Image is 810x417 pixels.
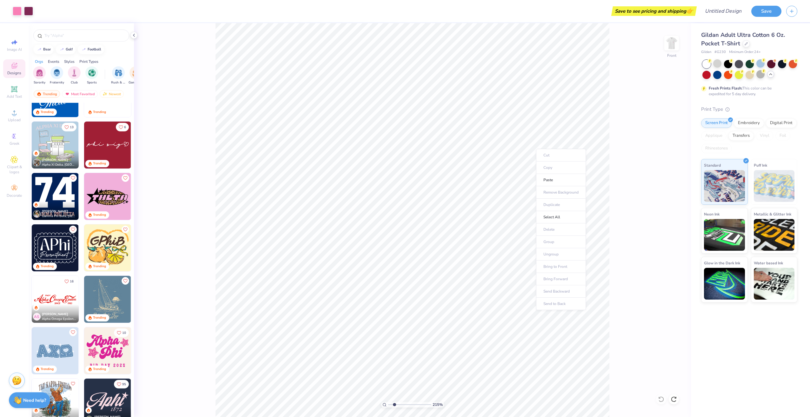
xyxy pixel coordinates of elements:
[132,69,140,76] img: Game Day Image
[701,50,711,55] span: Gildan
[536,211,586,223] li: Select All
[714,50,726,55] span: # G230
[131,224,178,271] img: 11ca9bbd-0100-4f19-a1fe-f8437c63d67b
[64,59,75,64] div: Styles
[32,327,79,374] img: 5ea1daa4-15ee-4ac6-9c06-cdfd32ecbeba
[78,122,125,169] img: 473b9e31-7912-42bc-974e-b2edacf7b7f2
[70,280,74,283] span: 16
[33,66,46,85] button: filter button
[131,327,178,374] img: ef5a9d13-1a9b-426c-a2c2-c3ff9dc4dbd4
[613,6,695,16] div: Save to see pricing and shipping
[33,210,41,218] img: Avatar
[93,367,106,372] div: Trending
[701,106,797,113] div: Print Type
[754,219,795,251] img: Metallic & Glitter Ink
[433,402,443,407] span: 215 %
[701,131,727,141] div: Applique
[704,219,745,251] img: Neon Ink
[68,66,81,85] div: filter for Club
[50,66,64,85] button: filter button
[756,131,773,141] div: Vinyl
[114,380,129,388] button: Like
[754,170,795,202] img: Puff Ink
[42,209,68,214] span: [PERSON_NAME]
[754,260,783,266] span: Water based Ink
[78,173,125,220] img: 33b665bc-b522-43d8-acf5-524ff3762001
[84,276,131,323] img: 43727eaa-7681-42c7-8d38-2da268a7c3a1
[754,211,791,217] span: Metallic & Glitter Ink
[84,224,131,271] img: 46ddd4ee-3546-47b6-94ac-7f62056c3ba0
[78,327,125,374] img: 00ef295f-79ae-49db-949d-9528bc2ca8c5
[71,69,78,76] img: Club Image
[131,122,178,169] img: 3f75717d-402d-4dfd-b8d7-dc51c9689d5a
[41,264,54,269] div: Trending
[79,59,98,64] div: Print Types
[34,80,45,85] span: Sorority
[131,173,178,220] img: 60533bc7-17ff-419c-b7c8-8ec183c81b9d
[754,268,795,300] img: Water based Ink
[87,80,97,85] span: Sports
[131,276,178,323] img: 38954660-fd75-4f5c-bb11-a38138a5b2d0
[42,162,76,167] span: Alpha Xi Delta, [GEOGRAPHIC_DATA]
[78,45,104,54] button: football
[116,123,129,131] button: Like
[766,118,797,128] div: Digital Print
[7,70,21,76] span: Designs
[93,213,106,217] div: Trending
[50,66,64,85] div: filter for Fraternity
[53,69,60,76] img: Fraternity Image
[709,86,742,91] strong: Fresh Prints Flash:
[84,122,131,169] img: 514fb41f-798b-4dcb-b4a8-6cafddbd921f
[78,224,125,271] img: 95ef838a-a585-4c4d-af9c-d02604e6401c
[700,5,747,17] input: Untitled Design
[701,31,785,47] span: Gildan Adult Ultra Cotton 6 Oz. Pocket T-Shirt
[33,313,41,321] div: AS
[704,260,740,266] span: Glow in the Dark Ink
[704,211,720,217] span: Neon Ink
[34,90,60,98] div: Trending
[124,126,126,129] span: 6
[85,66,98,85] div: filter for Sports
[42,317,76,321] span: Alpha Omega Epsilon, Rutgers, The [GEOGRAPHIC_DATA][US_STATE]
[93,315,106,320] div: Trending
[93,161,106,166] div: Trending
[33,66,46,85] div: filter for Sorority
[122,226,129,233] button: Like
[122,331,126,334] span: 10
[701,118,732,128] div: Screen Print
[111,66,126,85] button: filter button
[69,226,77,233] button: Like
[7,94,22,99] span: Add Text
[129,80,143,85] span: Game Day
[704,170,745,202] img: Standard
[48,59,59,64] div: Events
[69,380,77,387] button: Like
[65,92,70,96] img: most_fav.gif
[68,66,81,85] button: filter button
[66,48,73,51] div: golf
[32,276,79,323] img: 14b64873-739f-495e-8c1a-1dca550bea79
[59,48,64,51] img: trend_line.gif
[35,59,43,64] div: Orgs
[111,66,126,85] div: filter for Rush & Bid
[7,193,22,198] span: Decorate
[84,173,131,220] img: 6d2b560a-3095-4c63-9c6b-8438831492c9
[69,174,77,182] button: Like
[115,69,122,76] img: Rush & Bid Image
[33,45,54,54] button: bear
[42,158,68,162] span: [PERSON_NAME]
[704,162,721,169] span: Standard
[667,53,676,58] div: Front
[729,50,761,55] span: Minimum Order: 24 +
[122,174,129,182] button: Like
[100,90,124,98] div: Newest
[42,214,76,219] span: Gamma Phi Beta, [GEOGRAPHIC_DATA][US_STATE]
[70,126,74,129] span: 13
[41,110,54,115] div: Trending
[129,66,143,85] button: filter button
[32,224,79,271] img: 31432bec-9d04-4367-a1bf-431e9e100e59
[37,48,42,51] img: trend_line.gif
[8,117,21,122] span: Upload
[88,48,101,51] div: football
[62,90,98,98] div: Most Favorited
